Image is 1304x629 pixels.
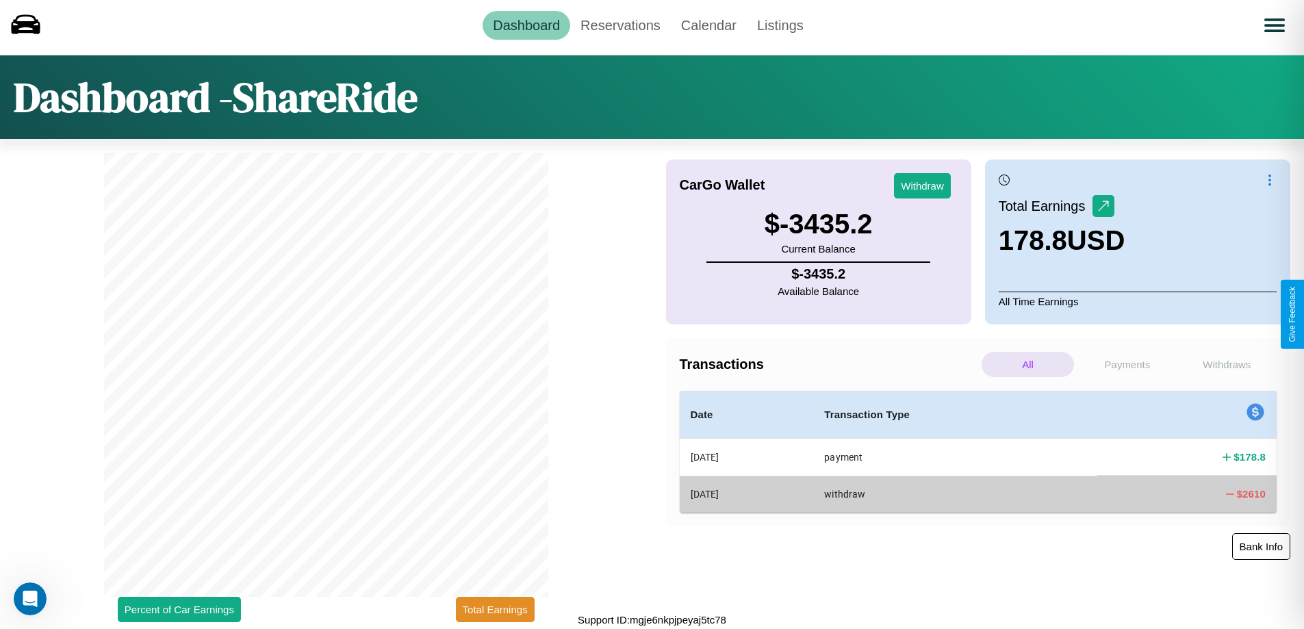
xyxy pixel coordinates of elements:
[813,476,1097,512] th: withdraw
[1181,352,1273,377] p: Withdraws
[1255,6,1294,44] button: Open menu
[14,582,47,615] iframe: Intercom live chat
[778,282,859,300] p: Available Balance
[1288,287,1297,342] div: Give Feedback
[671,11,747,40] a: Calendar
[824,407,1086,423] h4: Transaction Type
[999,225,1125,256] h3: 178.8 USD
[778,266,859,282] h4: $ -3435.2
[483,11,570,40] a: Dashboard
[1237,487,1266,501] h4: $ 2610
[747,11,814,40] a: Listings
[765,209,873,240] h3: $ -3435.2
[813,439,1097,476] th: payment
[680,357,978,372] h4: Transactions
[118,597,241,622] button: Percent of Car Earnings
[680,439,814,476] th: [DATE]
[570,11,671,40] a: Reservations
[1081,352,1173,377] p: Payments
[578,611,726,629] p: Support ID: mgje6nkpjpeyaj5tc78
[680,177,765,193] h4: CarGo Wallet
[680,476,814,512] th: [DATE]
[456,597,535,622] button: Total Earnings
[999,292,1277,311] p: All Time Earnings
[765,240,873,258] p: Current Balance
[680,391,1277,513] table: simple table
[999,194,1092,218] p: Total Earnings
[14,69,418,125] h1: Dashboard - ShareRide
[1232,533,1290,560] button: Bank Info
[691,407,803,423] h4: Date
[982,352,1074,377] p: All
[1233,450,1266,464] h4: $ 178.8
[894,173,951,198] button: Withdraw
